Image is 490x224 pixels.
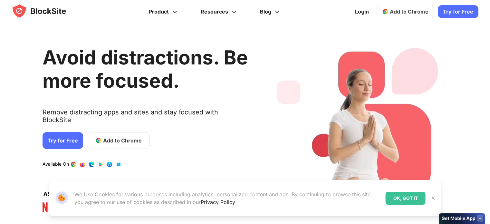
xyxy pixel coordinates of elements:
[74,190,380,206] p: We Use Cookies for various purposes including analytics, personalized content and ads. By continu...
[431,196,436,201] img: Close
[87,132,150,149] a: Add to Chrome
[386,192,426,205] div: OK, GOT IT
[43,46,248,92] h1: Avoid distractions. Be more focused.
[429,194,437,202] button: Close
[351,4,373,19] a: Login
[382,8,389,15] img: chrome-icon.svg
[201,199,235,205] a: Privacy Policy
[390,8,428,15] span: Add to Chrome
[438,5,478,18] a: Try for Free
[43,132,83,149] a: Try for Free
[103,137,142,144] span: Add to Chrome
[377,5,434,18] a: Add to Chrome
[43,108,248,129] text: Remove distracting apps and sites and stay focused with BlockSite
[43,161,69,168] text: Available On
[12,3,79,19] img: blocksite-icon.5d769676.svg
